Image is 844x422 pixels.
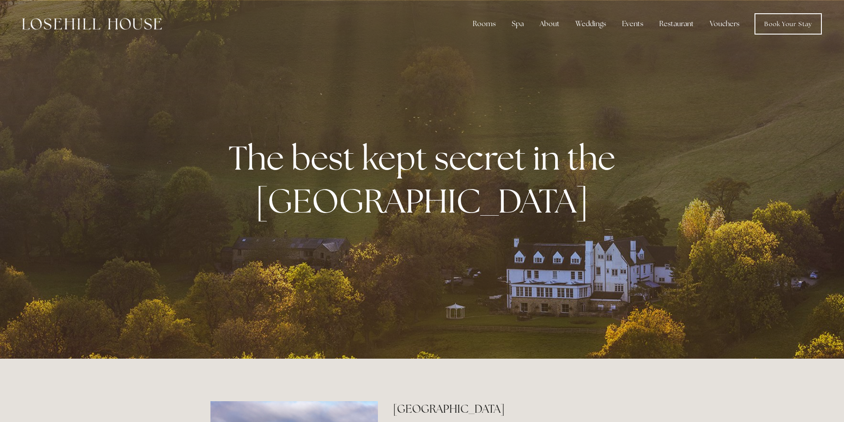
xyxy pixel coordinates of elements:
[505,15,531,33] div: Spa
[615,15,650,33] div: Events
[703,15,747,33] a: Vouchers
[568,15,613,33] div: Weddings
[755,13,822,35] a: Book Your Stay
[229,136,622,223] strong: The best kept secret in the [GEOGRAPHIC_DATA]
[533,15,567,33] div: About
[393,401,634,417] h2: [GEOGRAPHIC_DATA]
[22,18,162,30] img: Losehill House
[652,15,701,33] div: Restaurant
[466,15,503,33] div: Rooms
